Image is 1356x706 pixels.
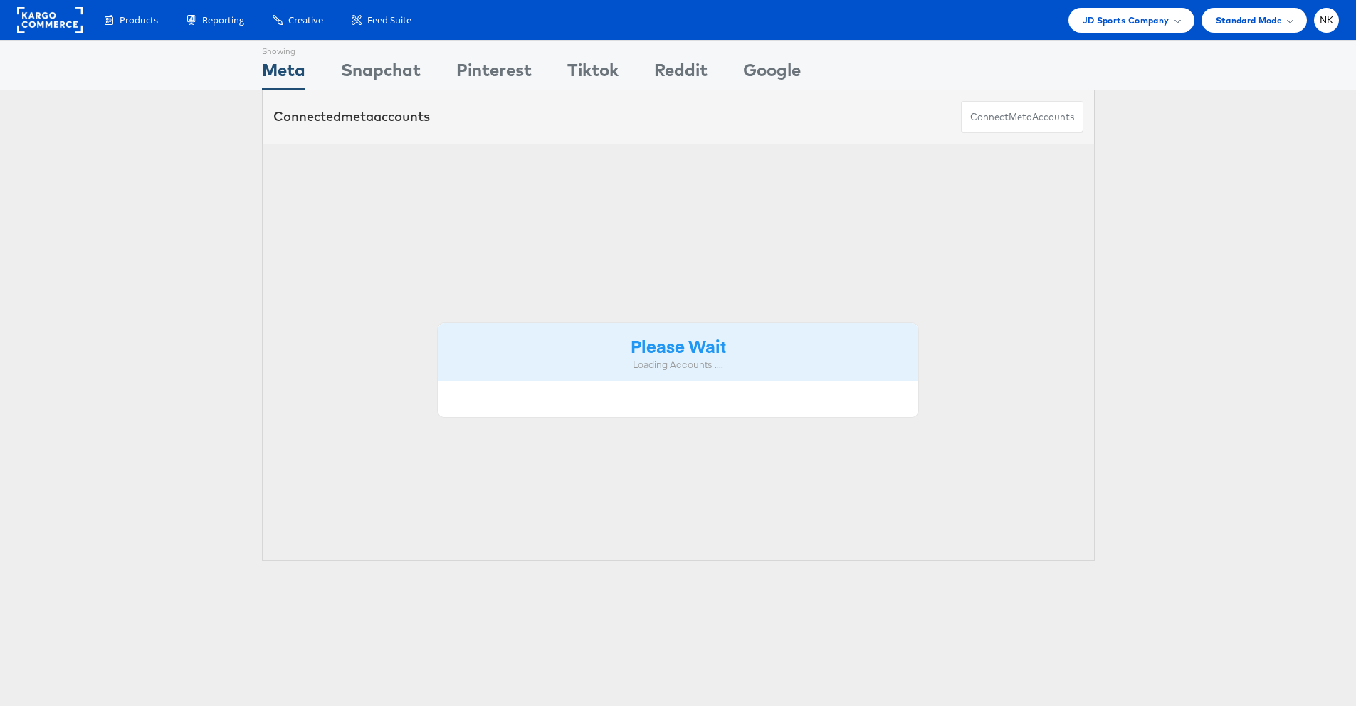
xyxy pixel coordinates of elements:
[743,58,801,90] div: Google
[631,334,726,357] strong: Please Wait
[1216,13,1282,28] span: Standard Mode
[341,108,374,125] span: meta
[202,14,244,27] span: Reporting
[120,14,158,27] span: Products
[1083,13,1170,28] span: JD Sports Company
[341,58,421,90] div: Snapchat
[273,107,430,126] div: Connected accounts
[961,101,1083,133] button: ConnectmetaAccounts
[456,58,532,90] div: Pinterest
[448,358,908,372] div: Loading Accounts ....
[288,14,323,27] span: Creative
[567,58,619,90] div: Tiktok
[262,41,305,58] div: Showing
[262,58,305,90] div: Meta
[1009,110,1032,124] span: meta
[654,58,708,90] div: Reddit
[1320,16,1334,25] span: NK
[367,14,411,27] span: Feed Suite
